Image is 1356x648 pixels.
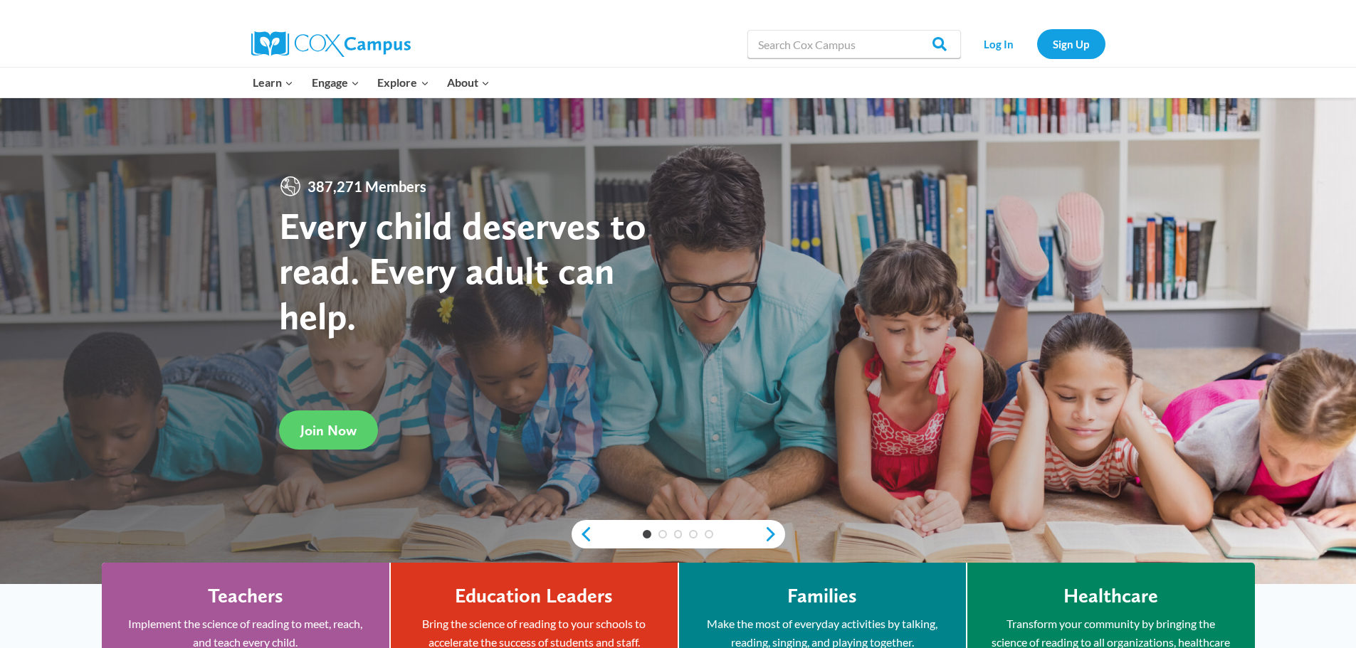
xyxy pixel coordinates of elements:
[208,584,283,608] h4: Teachers
[312,73,359,92] span: Engage
[300,422,357,439] span: Join Now
[279,410,378,450] a: Join Now
[572,520,785,548] div: content slider buttons
[658,530,667,538] a: 2
[643,530,651,538] a: 1
[302,175,432,198] span: 387,271 Members
[447,73,490,92] span: About
[689,530,698,538] a: 4
[455,584,613,608] h4: Education Leaders
[253,73,293,92] span: Learn
[705,530,713,538] a: 5
[251,31,411,57] img: Cox Campus
[377,73,429,92] span: Explore
[1063,584,1158,608] h4: Healthcare
[244,68,499,97] nav: Primary Navigation
[968,29,1030,58] a: Log In
[747,30,961,58] input: Search Cox Campus
[279,203,646,339] strong: Every child deserves to read. Every adult can help.
[968,29,1105,58] nav: Secondary Navigation
[787,584,857,608] h4: Families
[674,530,683,538] a: 3
[764,526,785,543] a: next
[572,526,593,543] a: previous
[1037,29,1105,58] a: Sign Up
